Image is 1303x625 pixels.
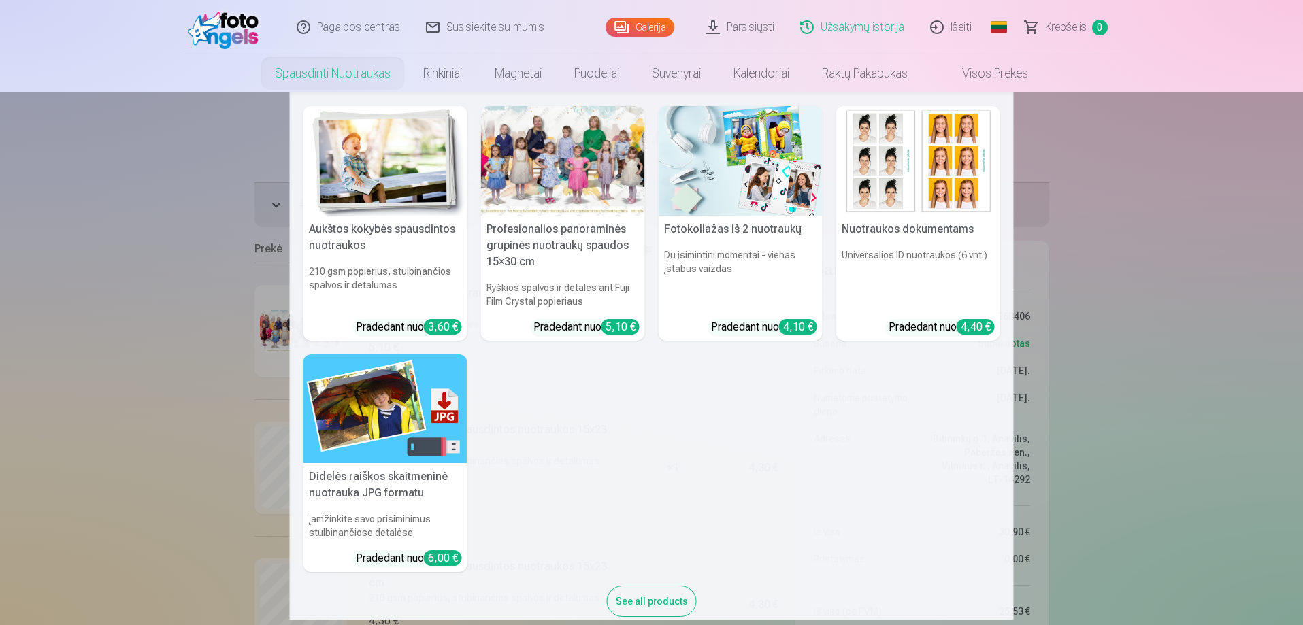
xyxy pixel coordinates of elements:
h6: Du įsimintini momentai - vienas įstabus vaizdas [659,243,823,314]
a: See all products [607,593,697,607]
a: Visos prekės [924,54,1044,92]
img: /fa5 [188,5,266,49]
h5: Didelės raiškos skaitmeninė nuotrauka JPG formatu [303,463,467,507]
h6: Įamžinkite savo prisiminimus stulbinančiose detalėse [303,507,467,545]
div: 6,00 € [424,550,462,566]
div: Pradedant nuo [533,319,640,335]
a: Magnetai [478,54,558,92]
div: 3,60 € [424,319,462,335]
span: 0 [1092,20,1108,35]
a: Kalendoriai [717,54,806,92]
div: 4,10 € [779,319,817,335]
div: Pradedant nuo [889,319,995,335]
a: Galerija [606,18,674,37]
h6: Universalios ID nuotraukos (6 vnt.) [836,243,1000,314]
a: Spausdinti nuotraukas [259,54,407,92]
a: Puodeliai [558,54,636,92]
div: 5,10 € [601,319,640,335]
a: Suvenyrai [636,54,717,92]
h5: Nuotraukos dokumentams [836,216,1000,243]
h6: 210 gsm popierius, stulbinančios spalvos ir detalumas [303,259,467,314]
h5: Aukštos kokybės spausdintos nuotraukos [303,216,467,259]
a: Aukštos kokybės spausdintos nuotraukos Aukštos kokybės spausdintos nuotraukos210 gsm popierius, s... [303,106,467,341]
img: Didelės raiškos skaitmeninė nuotrauka JPG formatu [303,354,467,464]
a: Profesionalios panoraminės grupinės nuotraukų spaudos 15×30 cmRyškios spalvos ir detalės ant Fuji... [481,106,645,341]
div: 4,40 € [957,319,995,335]
a: Nuotraukos dokumentamsNuotraukos dokumentamsUniversalios ID nuotraukos (6 vnt.)Pradedant nuo4,40 € [836,106,1000,341]
h5: Fotokoliažas iš 2 nuotraukų [659,216,823,243]
h5: Profesionalios panoraminės grupinės nuotraukų spaudos 15×30 cm [481,216,645,275]
div: Pradedant nuo [356,550,462,567]
a: Raktų pakabukas [806,54,924,92]
h6: Ryškios spalvos ir detalės ant Fuji Film Crystal popieriaus [481,275,645,314]
a: Didelės raiškos skaitmeninė nuotrauka JPG formatuDidelės raiškos skaitmeninė nuotrauka JPG format... [303,354,467,573]
a: Fotokoliažas iš 2 nuotraukųFotokoliažas iš 2 nuotraukųDu įsimintini momentai - vienas įstabus vai... [659,106,823,341]
div: See all products [607,586,697,617]
div: Pradedant nuo [711,319,817,335]
div: Pradedant nuo [356,319,462,335]
img: Aukštos kokybės spausdintos nuotraukos [303,106,467,216]
img: Nuotraukos dokumentams [836,106,1000,216]
a: Rinkiniai [407,54,478,92]
span: Krepšelis [1045,19,1087,35]
img: Fotokoliažas iš 2 nuotraukų [659,106,823,216]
